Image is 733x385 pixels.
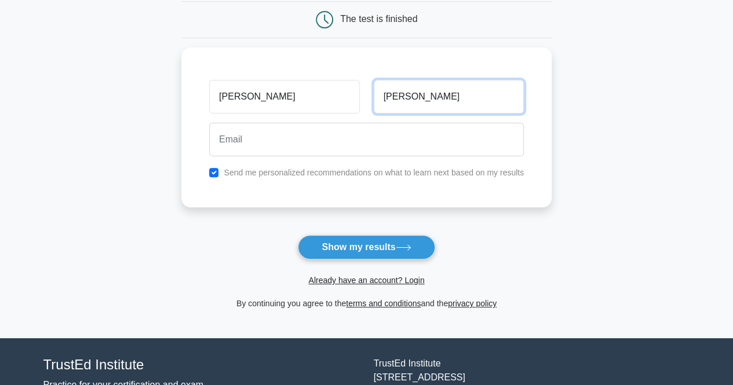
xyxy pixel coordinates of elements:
label: Send me personalized recommendations on what to learn next based on my results [224,168,524,177]
button: Show my results [298,235,435,259]
input: Last name [374,80,524,113]
div: The test is finished [340,14,417,24]
div: By continuing you agree to the and the [174,296,559,310]
a: privacy policy [448,299,497,308]
input: Email [209,123,524,156]
a: terms and conditions [346,299,421,308]
h4: TrustEd Institute [43,357,360,373]
a: Already have an account? Login [308,276,424,285]
input: First name [209,80,359,113]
